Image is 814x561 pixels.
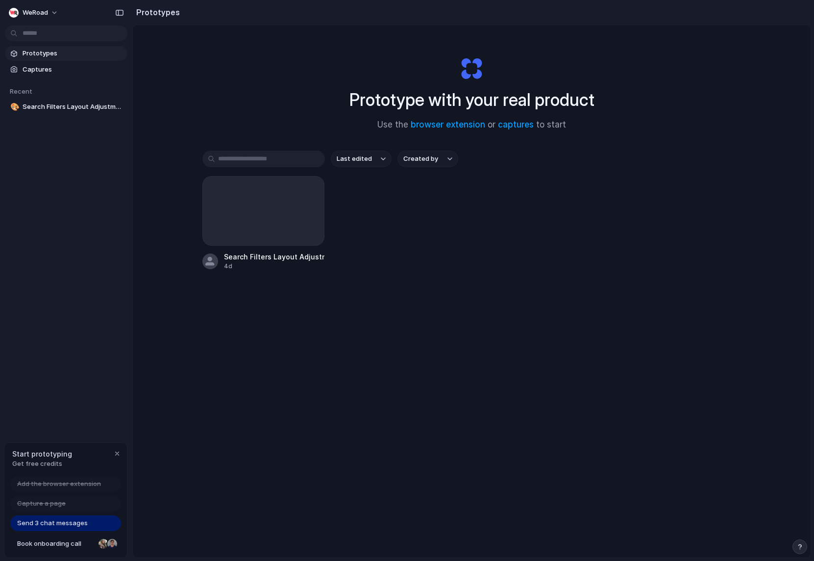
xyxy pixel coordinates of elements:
div: Christian Iacullo [106,538,118,550]
button: Last edited [331,151,392,167]
span: Start prototyping [12,449,72,459]
a: Prototypes [5,46,127,61]
span: WeRoad [23,8,48,18]
span: Recent [10,87,32,95]
div: Nicole Kubica [98,538,109,550]
span: Add the browser extension [17,479,101,489]
a: 🎨Search Filters Layout Adjustment [5,100,127,114]
a: browser extension [411,120,485,129]
span: Capture a page [17,499,66,509]
button: Created by [397,151,458,167]
div: 🎨 [10,102,17,113]
span: Search Filters Layout Adjustment [23,102,123,112]
h1: Prototype with your real product [349,87,594,113]
a: captures [498,120,534,129]
span: Last edited [337,154,372,164]
a: Search Filters Layout Adjustment4d [202,176,325,271]
a: Book onboarding call [10,536,121,552]
button: WeRoad [5,5,63,21]
span: Prototypes [23,49,123,58]
span: Captures [23,65,123,75]
span: Created by [403,154,438,164]
button: 🎨 [9,102,19,112]
div: Search Filters Layout Adjustment [224,252,325,262]
h2: Prototypes [132,6,180,18]
span: Send 3 chat messages [17,518,88,528]
span: Use the or to start [377,119,566,131]
span: Book onboarding call [17,539,95,549]
div: 4d [224,262,325,271]
a: Captures [5,62,127,77]
span: Get free credits [12,459,72,469]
